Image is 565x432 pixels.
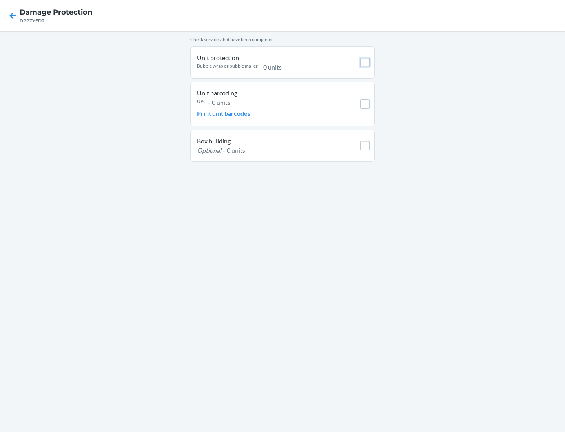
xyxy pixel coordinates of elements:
[197,136,334,146] p: Box building
[223,146,225,155] p: -
[20,7,92,17] h4: Damage Protection
[197,53,334,62] p: Unit protection
[212,98,230,107] p: 0 units
[263,62,282,72] p: 0 units
[197,62,258,72] p: Bubble wrap or bubble mailer
[259,62,262,72] p: -
[197,146,221,154] i: Optional
[227,146,245,155] p: 0 units
[197,107,250,120] button: Print unit barcodes
[190,36,375,43] p: Check services that have been completed
[197,109,250,118] p: Print unit barcodes
[197,88,334,98] p: Unit barcoding
[208,98,210,107] p: -
[197,98,206,107] p: UPC
[20,17,92,24] div: DPP7YEDT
